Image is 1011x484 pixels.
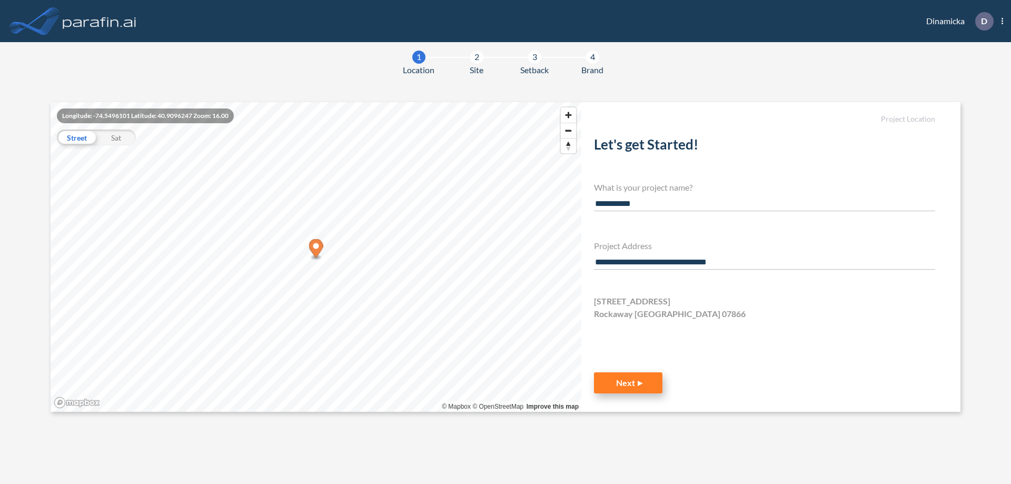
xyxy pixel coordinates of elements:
[594,182,935,192] h4: What is your project name?
[594,136,935,157] h2: Let's get Started!
[96,130,136,145] div: Sat
[594,295,670,308] span: [STREET_ADDRESS]
[470,51,483,64] div: 2
[981,16,987,26] p: D
[561,123,576,138] button: Zoom out
[472,403,523,410] a: OpenStreetMap
[51,102,581,412] canvas: Map
[61,11,138,32] img: logo
[528,51,541,64] div: 3
[412,51,425,64] div: 1
[57,108,234,123] div: Longitude: -74.5496101 Latitude: 40.9096247 Zoom: 16.00
[594,115,935,124] h5: Project Location
[403,64,434,76] span: Location
[527,403,579,410] a: Improve this map
[594,241,935,251] h4: Project Address
[520,64,549,76] span: Setback
[561,107,576,123] button: Zoom in
[442,403,471,410] a: Mapbox
[57,130,96,145] div: Street
[594,372,662,393] button: Next
[910,12,1003,31] div: Dinamicka
[594,308,746,320] span: Rockaway [GEOGRAPHIC_DATA] 07866
[470,64,483,76] span: Site
[586,51,599,64] div: 4
[561,138,576,153] button: Reset bearing to north
[309,239,323,261] div: Map marker
[54,397,100,409] a: Mapbox homepage
[581,64,603,76] span: Brand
